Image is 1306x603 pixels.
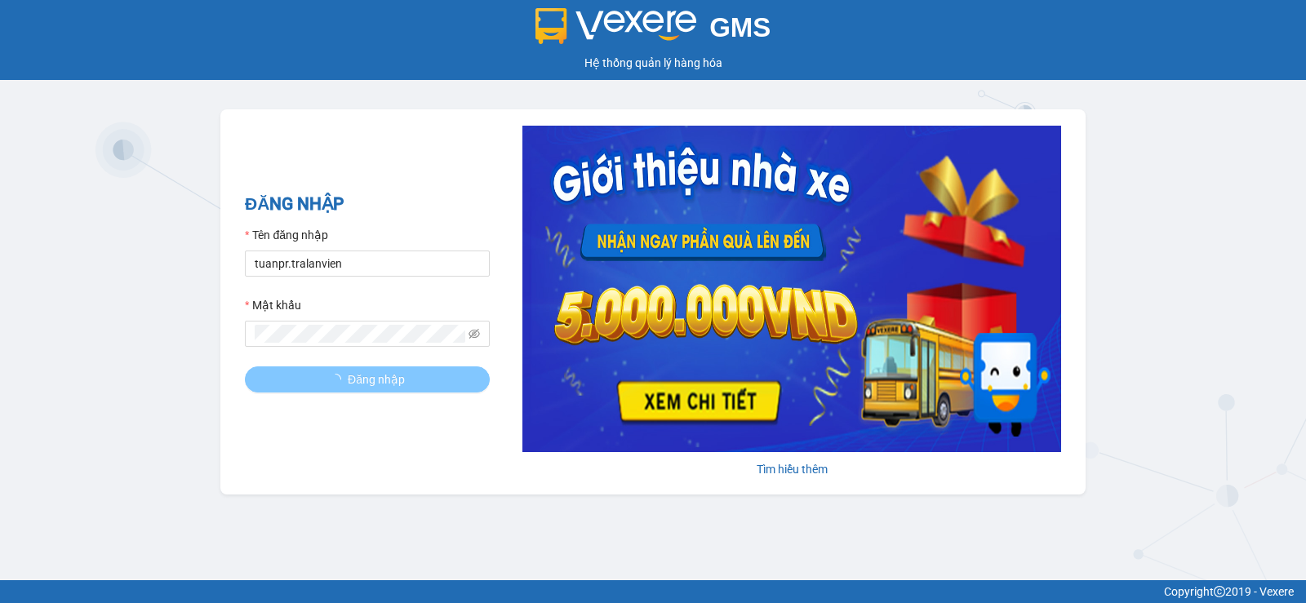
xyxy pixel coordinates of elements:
span: copyright [1214,586,1225,597]
span: eye-invisible [469,328,480,339]
button: Đăng nhập [245,366,490,392]
a: GMS [535,24,771,38]
label: Mật khẩu [245,296,301,314]
div: Tìm hiểu thêm [522,460,1061,478]
h2: ĐĂNG NHẬP [245,191,490,218]
img: logo 2 [535,8,697,44]
img: banner-0 [522,126,1061,452]
input: Mật khẩu [255,325,465,343]
span: loading [330,374,348,385]
div: Hệ thống quản lý hàng hóa [4,54,1302,72]
input: Tên đăng nhập [245,251,490,277]
div: Copyright 2019 - Vexere [12,583,1294,601]
span: GMS [709,12,771,42]
span: Đăng nhập [348,370,405,388]
label: Tên đăng nhập [245,226,328,244]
